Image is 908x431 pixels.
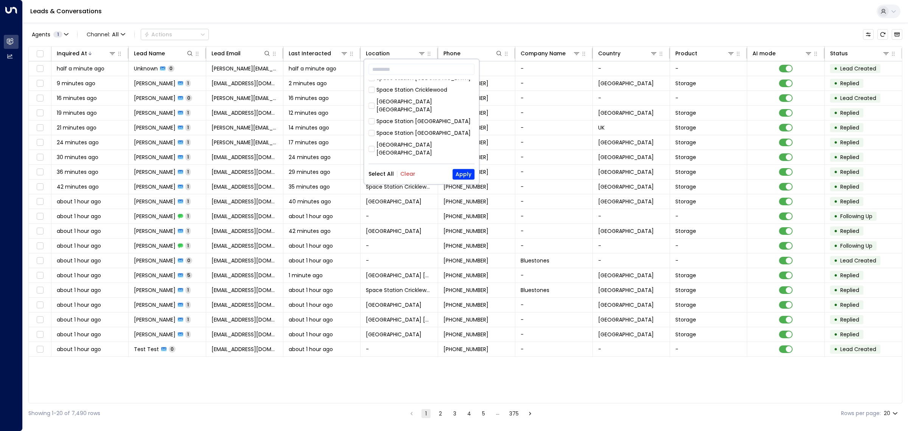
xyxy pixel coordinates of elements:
div: • [834,343,838,356]
span: Space Station Hall Green [366,301,421,309]
span: Toggle select row [35,167,45,177]
span: 1 [185,124,191,131]
span: Toggle select row [35,315,45,325]
span: Lead Created [840,257,876,264]
button: Go to page 375 [508,409,520,418]
span: jennifer.mcenhill@gmail.com [211,139,278,146]
div: Product [675,49,735,58]
span: Storage [675,301,696,309]
div: • [834,166,838,178]
span: cameronlambden@gmail.com [211,183,278,191]
span: All [112,31,119,37]
span: United Kingdom [598,272,654,279]
span: Storage [675,286,696,294]
div: 20 [884,408,899,419]
span: about 1 hour ago [57,301,101,309]
span: Bluestones [521,257,549,264]
span: Storage [675,316,696,323]
span: about 1 hour ago [289,242,333,250]
span: 24 minutes ago [57,139,99,146]
span: +447798149665 [443,301,488,309]
span: Unknown [134,65,158,72]
span: Toggle select row [35,79,45,88]
span: Test Test [134,345,159,353]
span: United Kingdom [598,80,654,87]
button: Agents1 [28,29,71,40]
span: walkwithusdogwalking@gmail.com [211,109,278,117]
span: Toggle select all [35,49,45,59]
div: Company Name [521,49,566,58]
span: Toggle select row [35,256,45,265]
span: Storage [675,124,696,131]
span: about 1 hour ago [57,227,101,235]
div: Inquired At [57,49,87,58]
span: Storage [675,227,696,235]
div: • [834,62,838,75]
span: United Kingdom [598,286,654,294]
span: about 1 hour ago [57,316,101,323]
span: Space Station Castle Bromwich [366,272,432,279]
td: - [670,342,747,356]
span: 12 minutes ago [289,109,328,117]
span: 21 minutes ago [57,124,96,131]
div: • [834,298,838,311]
span: 1 [185,213,191,219]
span: about 1 hour ago [289,316,333,323]
button: Channel:All [84,29,128,40]
span: Toggle select row [35,197,45,206]
span: Storage [675,183,696,191]
span: Carl Mohamed [134,198,176,205]
span: 1 [53,31,62,37]
div: Actions [144,31,172,38]
span: Toggle select row [35,271,45,280]
span: 42 minutes ago [57,183,99,191]
button: Go to page 5 [479,409,488,418]
span: 1 [185,183,191,190]
span: 1 [185,80,191,86]
button: Go to page 4 [465,409,474,418]
span: Toggle select row [35,300,45,310]
div: • [834,313,838,326]
td: - [593,239,670,253]
span: United Kingdom [598,109,654,117]
span: 9 minutes ago [57,80,95,87]
span: Storage [675,109,696,117]
span: about 1 hour ago [57,212,101,220]
td: - [361,239,438,253]
td: - [515,239,592,253]
span: +447972747597 [443,183,488,191]
div: Location [366,49,390,58]
span: half a minute ago [57,65,104,72]
span: 1 [185,316,191,323]
td: - [515,268,592,283]
span: Toggle select row [35,226,45,236]
span: Toggle select row [35,241,45,251]
span: Kirk Andrews [134,301,176,309]
span: 0 [168,65,174,72]
button: Apply [452,169,474,180]
div: • [834,180,838,193]
span: +442075890660 [443,316,488,323]
span: United Kingdom [598,316,654,323]
td: - [670,239,747,253]
td: - [361,209,438,223]
span: ryanscott71@hotmail.com [211,227,278,235]
span: Victoria Ballard [134,109,176,117]
span: about 1 hour ago [289,257,333,264]
span: wilsonkop@greenblue.com [211,286,278,294]
span: 1 [185,287,191,293]
span: Toggle select row [35,94,45,103]
span: 35 minutes ago [289,183,330,191]
td: - [515,120,592,135]
span: Replied [840,331,859,338]
span: +447217708243 [443,331,488,338]
div: • [834,151,838,164]
span: Toggle select row [35,182,45,192]
span: Space Station Cricklewood [366,183,432,191]
span: Space Station Cricklewood [366,286,432,294]
span: 1 [185,109,191,116]
span: robinfdoran@outlook.com [211,153,278,161]
div: Space Station Cricklewood [376,86,447,94]
span: 14 minutes ago [289,124,329,131]
span: Test123@gmail.com [211,345,278,353]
